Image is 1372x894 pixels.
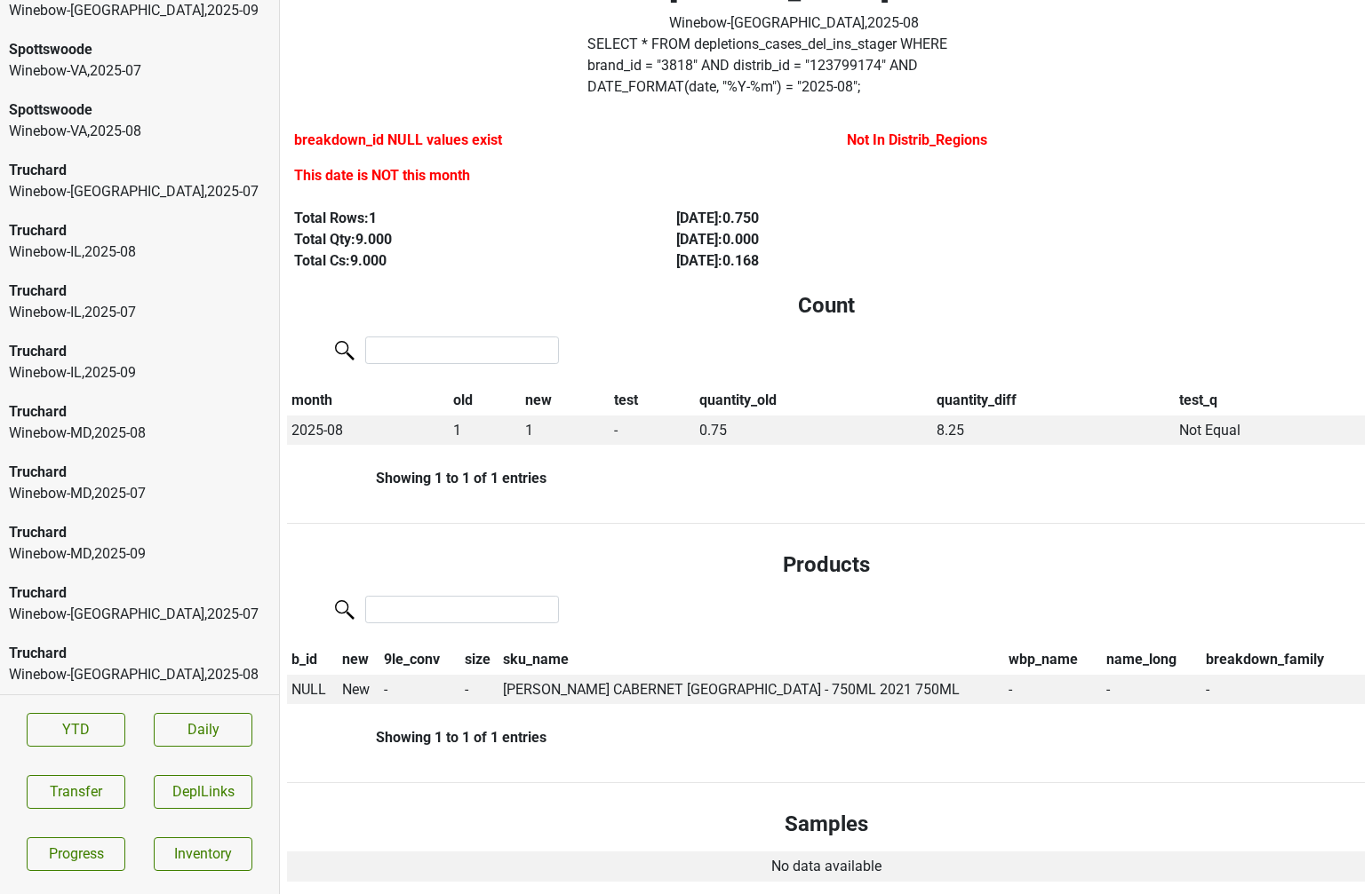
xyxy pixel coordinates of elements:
div: Truchard [9,643,270,664]
div: Spottswoode [9,99,270,121]
label: This date is NOT this month [294,165,470,186]
th: breakdown_family: activate to sort column ascending [1201,645,1365,675]
label: breakdown_id NULL values exist [294,130,502,151]
td: No data available [287,851,1365,882]
div: Winebow-MD , 2025 - 07 [9,483,270,504]
div: [DATE] : 0.168 [676,250,1017,272]
label: Click to copy query [587,34,1000,98]
div: Winebow-MD , 2025 - 09 [9,543,270,565]
th: wbp_name: activate to sort column ascending [1004,645,1101,675]
td: [PERSON_NAME] CABERNET [GEOGRAPHIC_DATA] - 750ML 2021 750ML [499,675,1005,705]
a: Progress [27,837,125,871]
button: Transfer [27,775,125,809]
td: Not Equal [1176,415,1365,446]
a: Inventory [154,837,252,871]
td: - [1004,675,1101,705]
td: 1 [450,415,521,446]
h4: Products [301,552,1351,578]
div: Total Rows: 1 [294,208,635,229]
button: DeplLinks [154,775,252,809]
th: size: activate to sort column ascending [460,645,499,675]
div: [DATE] : 0.750 [676,208,1017,229]
div: Truchard [9,281,270,302]
th: sku_name: activate to sort column ascending [499,645,1005,675]
div: Winebow-MD , 2025 - 08 [9,423,270,444]
td: - [379,675,460,705]
div: Winebow-IL , 2025 - 07 [9,302,270,323]
div: Total Qty: 9.000 [294,229,635,250]
div: Showing 1 to 1 of 1 entries [287,470,546,487]
td: 8.25 [932,415,1176,446]
div: Showing 1 to 1 of 1 entries [287,729,546,746]
td: - [1201,675,1365,705]
div: Truchard [9,522,270,543]
label: Not In Distrib_Regions [847,130,987,151]
td: 1 [521,415,610,446]
a: YTD [27,713,125,747]
th: quantity_diff: activate to sort column ascending [932,385,1176,415]
th: quantity_old: activate to sort column ascending [695,385,932,415]
div: Winebow-IL , 2025 - 08 [9,241,270,263]
div: Truchard [9,582,270,604]
td: New [338,675,379,705]
td: - [610,415,695,446]
a: Daily [154,713,252,747]
div: Truchard [9,401,270,423]
th: new: activate to sort column ascending [521,385,610,415]
h4: Samples [301,811,1351,837]
th: 9le_conv: activate to sort column ascending [379,645,460,675]
div: Winebow-[GEOGRAPHIC_DATA] , 2025 - 07 [9,181,270,202]
div: Winebow-[GEOGRAPHIC_DATA] , 2025 - 08 [669,12,919,34]
div: Total Cs: 9.000 [294,250,635,272]
th: month: activate to sort column descending [287,385,450,415]
div: Winebow-VA , 2025 - 08 [9,121,270,142]
th: test: activate to sort column ascending [610,385,695,415]
td: 0.75 [695,415,932,446]
h4: Count [301,293,1351,319]
div: Winebow-VA , 2025 - 07 [9,60,270,82]
div: Winebow-[GEOGRAPHIC_DATA] , 2025 - 07 [9,604,270,625]
div: Truchard [9,462,270,483]
th: b_id: activate to sort column descending [287,645,338,675]
div: Truchard [9,341,270,362]
div: Winebow-IL , 2025 - 09 [9,362,270,384]
div: Truchard [9,160,270,181]
td: - [1102,675,1201,705]
div: Truchard [9,220,270,241]
th: new: activate to sort column ascending [338,645,379,675]
td: 2025-08 [287,415,450,446]
span: NULL [291,681,326,698]
th: test_q: activate to sort column ascending [1176,385,1365,415]
th: old: activate to sort column ascending [450,385,521,415]
div: Winebow-[GEOGRAPHIC_DATA] , 2025 - 08 [9,664,270,685]
div: Spottswoode [9,39,270,60]
td: - [460,675,499,705]
div: [DATE] : 0.000 [676,229,1017,250]
th: name_long: activate to sort column ascending [1102,645,1201,675]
